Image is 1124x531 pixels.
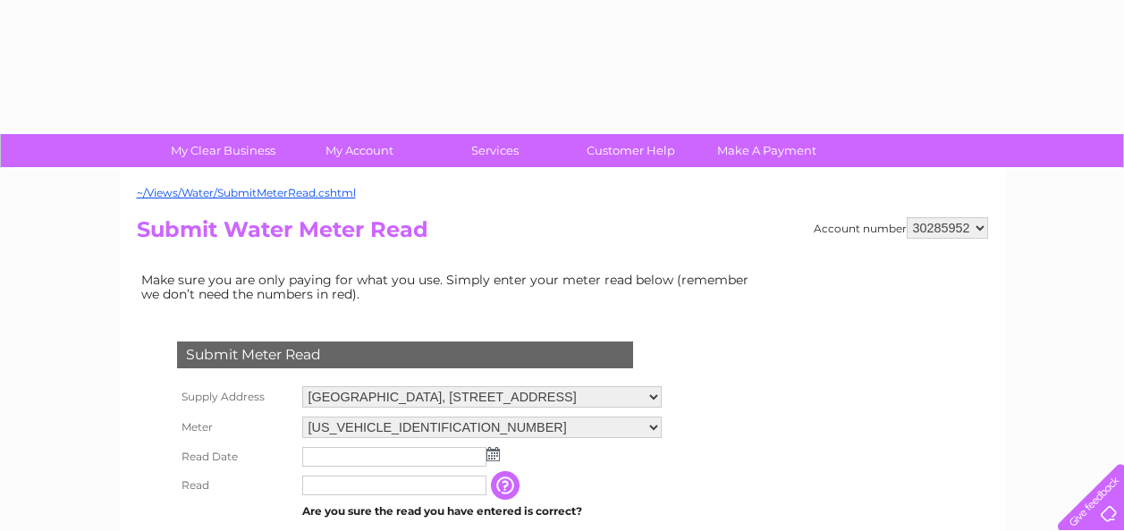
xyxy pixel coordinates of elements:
[177,341,633,368] div: Submit Meter Read
[491,471,523,500] input: Information
[298,500,666,523] td: Are you sure the read you have entered is correct?
[173,382,298,412] th: Supply Address
[137,186,356,199] a: ~/Views/Water/SubmitMeterRead.cshtml
[693,134,841,167] a: Make A Payment
[285,134,433,167] a: My Account
[173,442,298,471] th: Read Date
[557,134,705,167] a: Customer Help
[137,217,988,251] h2: Submit Water Meter Read
[149,134,297,167] a: My Clear Business
[814,217,988,239] div: Account number
[486,447,500,461] img: ...
[173,471,298,500] th: Read
[173,412,298,442] th: Meter
[137,268,763,306] td: Make sure you are only paying for what you use. Simply enter your meter read below (remember we d...
[421,134,569,167] a: Services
